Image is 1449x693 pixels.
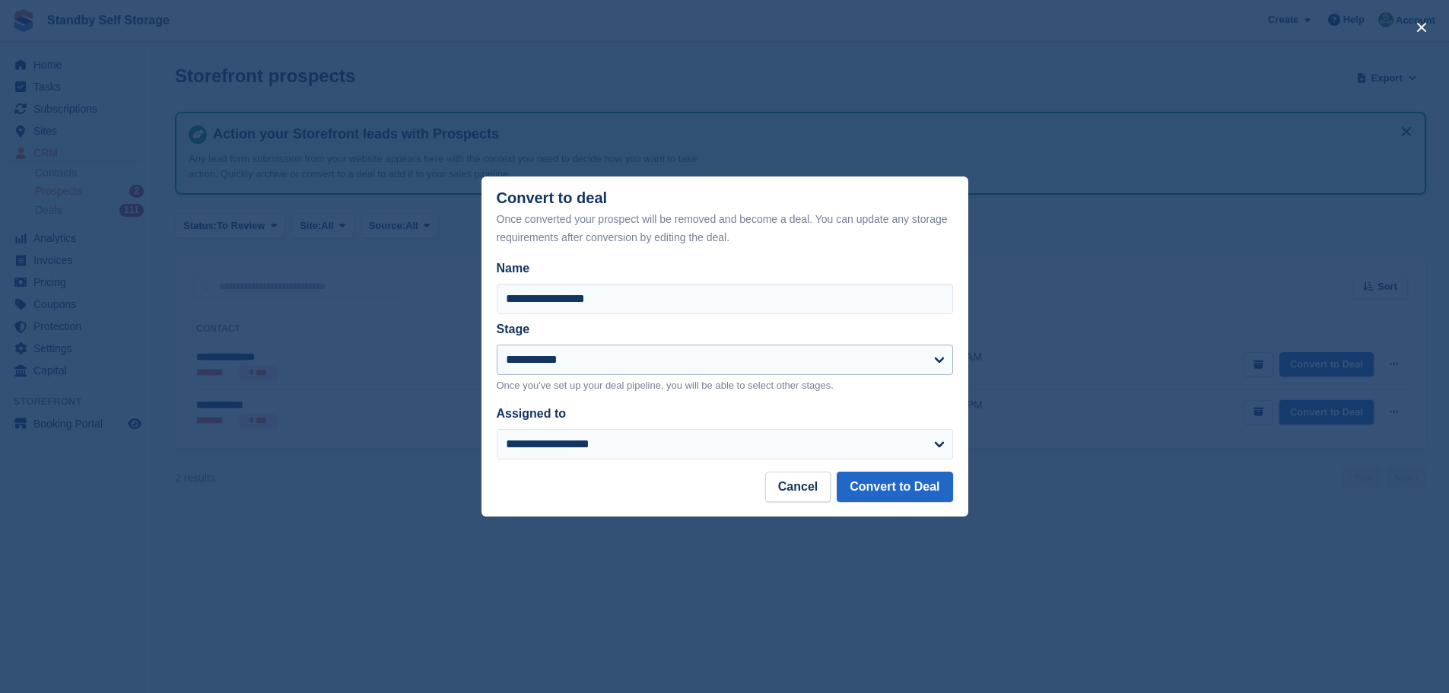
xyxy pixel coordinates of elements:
[497,210,953,246] div: Once converted your prospect will be removed and become a deal. You can update any storage requir...
[837,472,952,502] button: Convert to Deal
[497,259,953,278] label: Name
[497,407,567,420] label: Assigned to
[765,472,831,502] button: Cancel
[497,378,953,393] p: Once you've set up your deal pipeline, you will be able to select other stages.
[497,323,530,335] label: Stage
[1409,15,1434,40] button: close
[497,189,953,246] div: Convert to deal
